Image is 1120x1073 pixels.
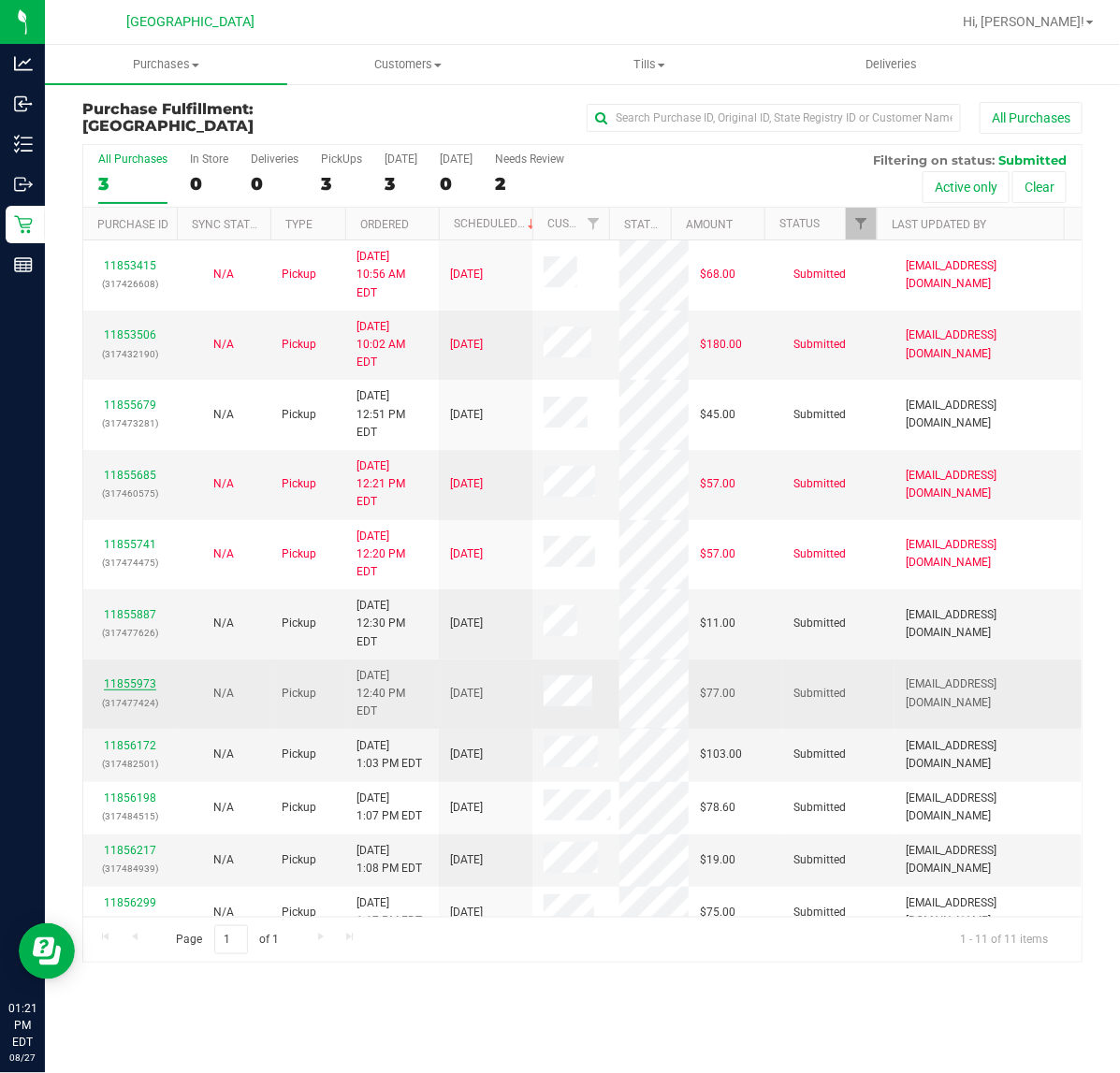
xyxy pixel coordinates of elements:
span: [DATE] 1:07 PM EDT [356,790,422,825]
span: [EMAIL_ADDRESS][DOMAIN_NAME] [906,326,1070,362]
button: N/A [213,685,234,703]
inline-svg: Retail [14,215,33,234]
span: Hi, [PERSON_NAME]! [963,14,1084,29]
span: Page of 1 [160,925,295,954]
span: $57.00 [700,545,735,563]
span: Pickup [282,475,316,493]
p: (317473281) [95,414,166,432]
a: Deliveries [771,45,1013,84]
span: Submitted [793,336,846,354]
span: $78.60 [700,799,735,817]
a: Status [779,217,820,230]
span: Not Applicable [213,687,234,700]
span: Not Applicable [213,408,234,421]
span: [EMAIL_ADDRESS][DOMAIN_NAME] [906,397,1070,432]
p: (317426608) [95,275,166,293]
button: Clear [1012,171,1067,203]
span: Filtering on status: [873,152,995,167]
div: 3 [98,173,167,195]
p: (317432190) [95,345,166,363]
span: Deliveries [840,56,942,73]
span: Not Applicable [213,853,234,866]
span: Not Applicable [213,547,234,560]
span: [EMAIL_ADDRESS][DOMAIN_NAME] [906,257,1070,293]
span: [DATE] 12:20 PM EDT [356,528,428,582]
input: Search Purchase ID, Original ID, State Registry ID or Customer Name... [587,104,961,132]
span: $180.00 [700,336,742,354]
span: [DATE] 12:21 PM EDT [356,457,428,512]
button: N/A [213,904,234,921]
a: 11856299 [104,896,156,909]
span: [DATE] [450,851,483,869]
a: Filter [846,208,877,239]
span: [EMAIL_ADDRESS][DOMAIN_NAME] [906,842,1070,877]
span: Submitted [793,545,846,563]
span: [DATE] 12:40 PM EDT [356,667,428,721]
span: $68.00 [700,266,735,283]
span: Not Applicable [213,801,234,814]
div: 3 [321,173,362,195]
span: $57.00 [700,475,735,493]
p: (317477626) [95,624,166,642]
inline-svg: Outbound [14,175,33,194]
a: 11855887 [104,608,156,621]
span: Submitted [793,799,846,817]
span: $77.00 [700,685,735,703]
span: [DATE] 10:56 AM EDT [356,248,428,302]
span: [DATE] [450,746,483,763]
span: Not Applicable [213,616,234,630]
div: 0 [190,173,228,195]
div: 0 [440,173,473,195]
span: [DATE] 12:51 PM EDT [356,387,428,442]
div: 2 [495,173,564,195]
span: Submitted [793,406,846,424]
p: (317484515) [95,807,166,825]
a: Type [285,218,313,231]
p: (317486945) [95,912,166,930]
span: Purchases [45,56,287,73]
span: [DATE] [450,904,483,921]
a: Last Updated By [892,218,986,231]
span: [DATE] [450,545,483,563]
a: 11853415 [104,259,156,272]
span: [EMAIL_ADDRESS][DOMAIN_NAME] [906,675,1070,711]
span: [EMAIL_ADDRESS][DOMAIN_NAME] [906,790,1070,825]
span: Not Applicable [213,338,234,351]
a: 11856198 [104,791,156,805]
iframe: Resource center [19,923,75,979]
span: Tills [530,56,770,73]
a: 11856217 [104,844,156,857]
span: Not Applicable [213,477,234,490]
span: [DATE] 1:03 PM EDT [356,737,422,773]
p: (317482501) [95,755,166,773]
span: [EMAIL_ADDRESS][DOMAIN_NAME] [906,606,1070,642]
p: 01:21 PM EDT [8,1000,36,1051]
a: 11856172 [104,739,156,752]
span: $19.00 [700,851,735,869]
a: Customers [287,45,530,84]
p: (317460575) [95,485,166,502]
div: In Store [190,152,228,166]
div: 3 [385,173,417,195]
span: Pickup [282,266,316,283]
input: 1 [214,925,248,954]
a: Purchase ID [97,218,168,231]
span: Pickup [282,545,316,563]
inline-svg: Inventory [14,135,33,153]
span: 1 - 11 of 11 items [945,925,1063,953]
a: 11855679 [104,399,156,412]
span: Pickup [282,799,316,817]
a: State Registry ID [625,218,723,231]
span: Submitted [793,904,846,921]
span: Submitted [793,475,846,493]
span: Pickup [282,685,316,703]
span: [DATE] 1:17 PM EDT [356,894,422,930]
span: [DATE] [450,475,483,493]
button: N/A [213,545,234,563]
a: 11855741 [104,538,156,551]
span: Pickup [282,746,316,763]
span: Customers [288,56,529,73]
span: Pickup [282,406,316,424]
a: Ordered [360,218,409,231]
button: N/A [213,406,234,424]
